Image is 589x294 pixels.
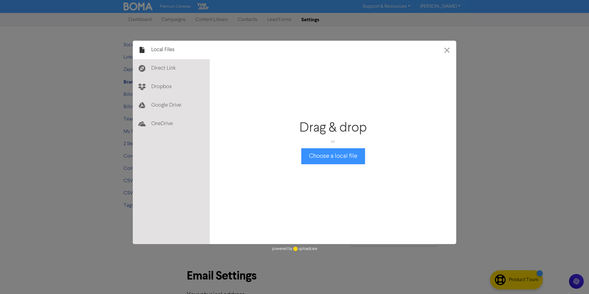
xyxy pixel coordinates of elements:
button: Choose a local file [301,148,365,164]
div: Google Drive [133,96,210,115]
div: OneDrive [133,115,210,133]
div: powered by [272,244,317,253]
div: Local Files [133,41,210,59]
a: uploadcare [292,247,317,251]
div: Drag & drop [299,120,367,136]
div: or [299,139,367,145]
div: Direct Link [133,59,210,78]
div: Dropbox [133,78,210,96]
